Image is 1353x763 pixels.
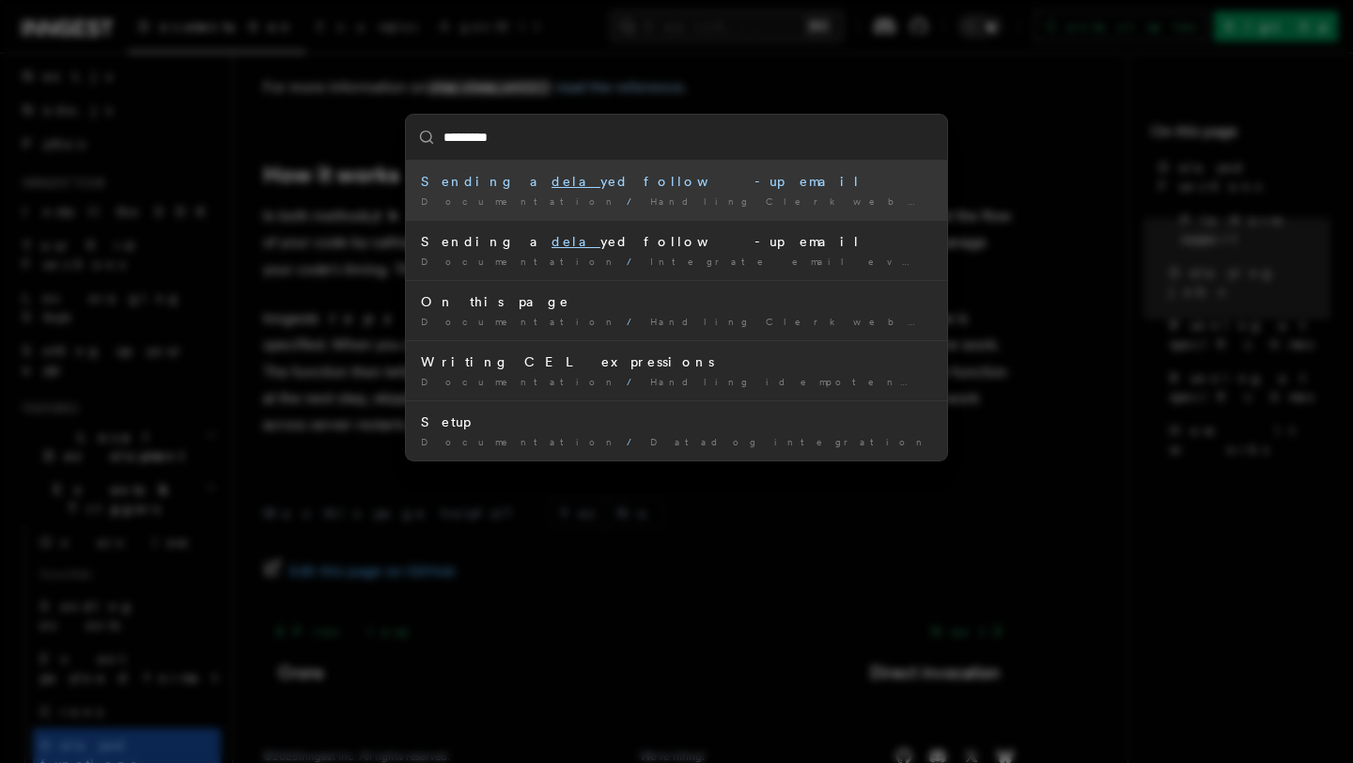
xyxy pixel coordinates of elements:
[552,174,600,189] mark: dela
[627,436,643,447] span: /
[421,413,932,431] div: Setup
[421,316,619,327] span: Documentation
[421,232,932,251] div: Sending a yed follow-up email
[421,376,619,387] span: Documentation
[650,376,924,387] span: Handling idempotency
[421,352,932,371] div: Writing CEL expressions
[421,292,932,311] div: On this page
[650,436,929,447] span: Datadog integration
[421,195,619,207] span: Documentation
[421,436,619,447] span: Documentation
[627,316,643,327] span: /
[650,316,1071,327] span: Handling Clerk webhook events
[650,195,1071,207] span: Handling Clerk webhook events
[552,234,600,249] mark: dela
[421,256,619,267] span: Documentation
[421,172,932,191] div: Sending a yed follow-up email
[627,195,643,207] span: /
[627,376,643,387] span: /
[650,256,1284,267] span: Integrate email events with Resend webhooks
[931,376,947,387] span: /
[627,256,643,267] span: /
